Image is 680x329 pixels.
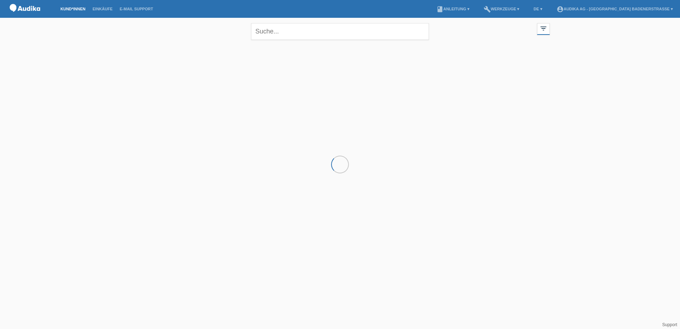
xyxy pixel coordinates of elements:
[116,7,157,11] a: E-Mail Support
[251,23,429,40] input: Suche...
[436,6,443,13] i: book
[7,14,43,19] a: POS — MF Group
[57,7,89,11] a: Kund*innen
[553,7,676,11] a: account_circleAudika AG - [GEOGRAPHIC_DATA] Badenerstrasse ▾
[557,6,564,13] i: account_circle
[480,7,523,11] a: buildWerkzeuge ▾
[530,7,546,11] a: DE ▾
[540,25,547,32] i: filter_list
[89,7,116,11] a: Einkäufe
[662,322,677,327] a: Support
[484,6,491,13] i: build
[433,7,473,11] a: bookAnleitung ▾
